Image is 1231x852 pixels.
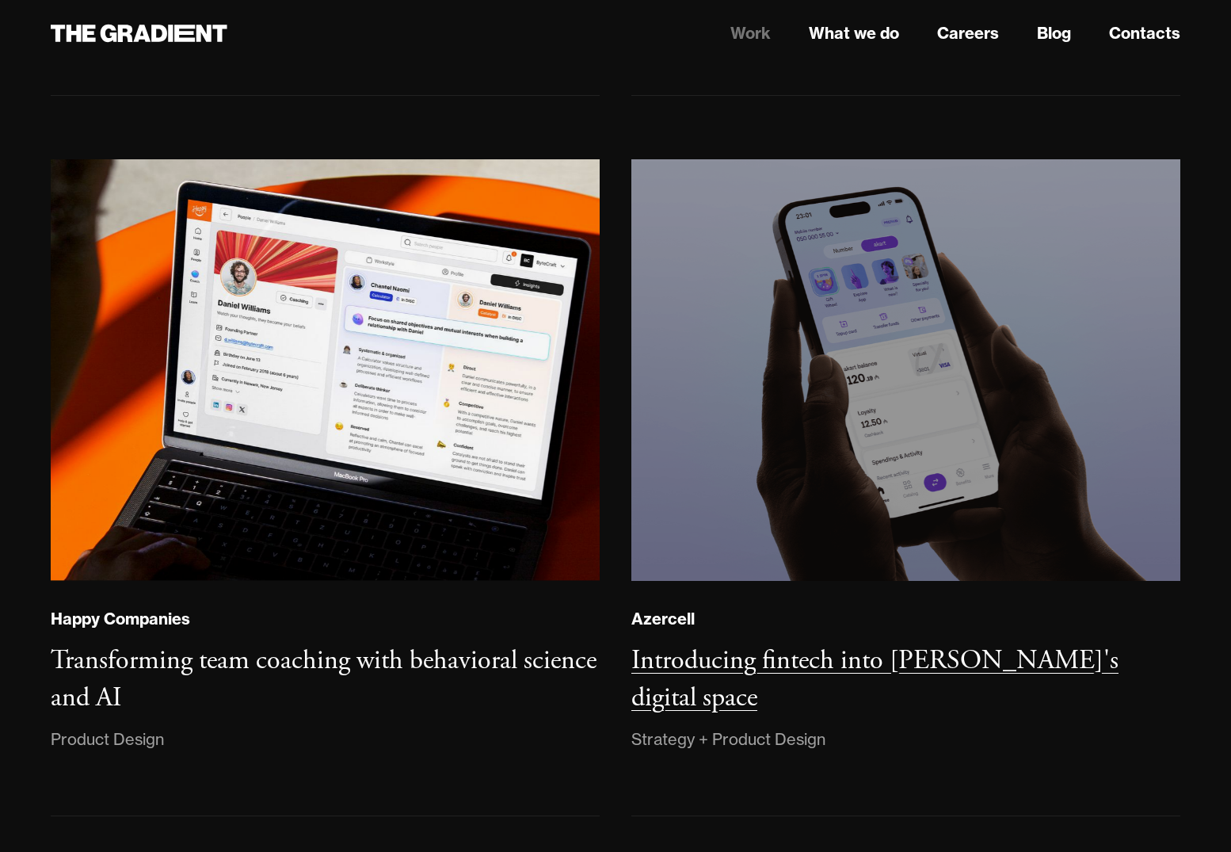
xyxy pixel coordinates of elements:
[51,159,600,816] a: Happy CompaniesTransforming team coaching with behavioral science and AIProduct Design
[730,21,771,45] a: Work
[51,644,596,716] h3: Transforming team coaching with behavioral science and AI
[937,21,999,45] a: Careers
[631,727,825,752] div: Strategy + Product Design
[1037,21,1071,45] a: Blog
[1109,21,1180,45] a: Contacts
[631,609,695,629] div: Azercell
[631,644,1119,716] h3: Introducing fintech into [PERSON_NAME]'s digital space
[51,727,164,752] div: Product Design
[631,159,1180,816] a: AzercellIntroducing fintech into [PERSON_NAME]'s digital spaceStrategy + Product Design
[809,21,899,45] a: What we do
[51,609,190,629] div: Happy Companies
